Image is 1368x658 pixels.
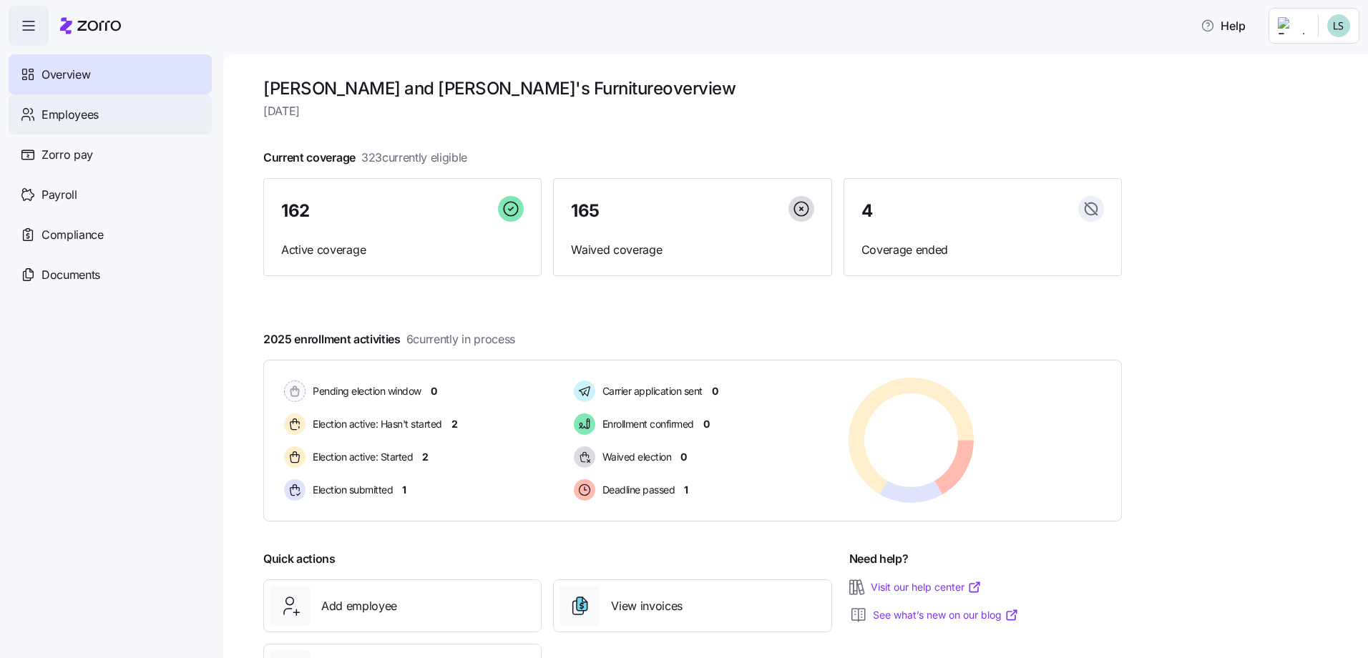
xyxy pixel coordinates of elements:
[263,149,467,167] span: Current coverage
[1201,17,1246,34] span: Help
[871,580,982,594] a: Visit our help center
[611,597,683,615] span: View invoices
[9,175,212,215] a: Payroll
[9,134,212,175] a: Zorro pay
[849,550,909,568] span: Need help?
[41,186,77,204] span: Payroll
[406,330,515,348] span: 6 currently in process
[684,483,688,497] span: 1
[263,330,515,348] span: 2025 enrollment activities
[598,417,694,431] span: Enrollment confirmed
[1327,14,1350,37] img: d552751acb159096fc10a5bc90168bac
[571,241,814,259] span: Waived coverage
[41,106,99,124] span: Employees
[703,417,710,431] span: 0
[1278,17,1306,34] img: Employer logo
[281,202,310,220] span: 162
[9,255,212,295] a: Documents
[431,384,437,398] span: 0
[451,417,458,431] span: 2
[263,550,336,568] span: Quick actions
[263,102,1122,120] span: [DATE]
[308,384,421,398] span: Pending election window
[861,202,873,220] span: 4
[873,608,1019,622] a: See what’s new on our blog
[9,94,212,134] a: Employees
[281,241,524,259] span: Active coverage
[41,66,90,84] span: Overview
[1189,11,1257,40] button: Help
[308,417,442,431] span: Election active: Hasn't started
[41,146,93,164] span: Zorro pay
[263,77,1122,99] h1: [PERSON_NAME] and [PERSON_NAME]'s Furniture overview
[598,483,675,497] span: Deadline passed
[712,384,718,398] span: 0
[308,483,393,497] span: Election submitted
[402,483,406,497] span: 1
[321,597,397,615] span: Add employee
[361,149,467,167] span: 323 currently eligible
[41,266,100,284] span: Documents
[680,450,687,464] span: 0
[861,241,1104,259] span: Coverage ended
[308,450,413,464] span: Election active: Started
[422,450,429,464] span: 2
[9,215,212,255] a: Compliance
[41,226,104,244] span: Compliance
[571,202,600,220] span: 165
[598,450,672,464] span: Waived election
[9,54,212,94] a: Overview
[598,384,703,398] span: Carrier application sent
